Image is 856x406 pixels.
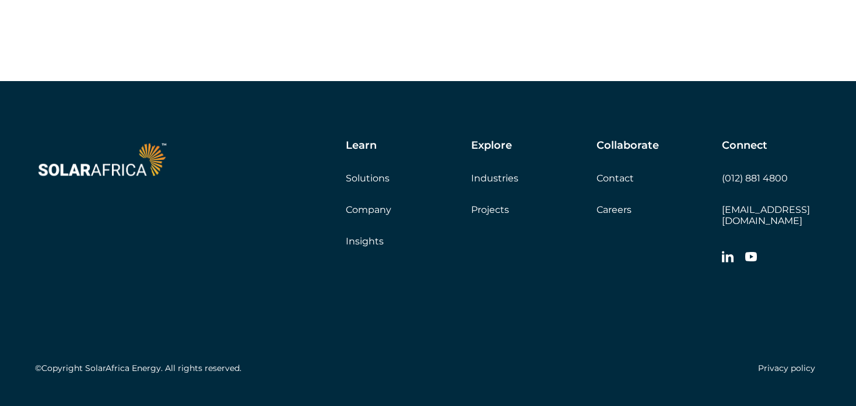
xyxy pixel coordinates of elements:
h5: Connect [722,139,767,152]
a: Solutions [346,173,390,184]
a: Privacy policy [758,363,815,373]
h5: Learn [346,139,377,152]
a: (012) 881 4800 [722,173,788,184]
a: Company [346,204,391,215]
a: Projects [471,204,509,215]
a: [EMAIL_ADDRESS][DOMAIN_NAME] [722,204,810,226]
h5: Collaborate [597,139,659,152]
h5: Explore [471,139,512,152]
a: Industries [471,173,518,184]
h5: ©Copyright SolarAfrica Energy. All rights reserved. [35,363,241,373]
a: Contact [597,173,634,184]
a: Careers [597,204,632,215]
a: Insights [346,236,384,247]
